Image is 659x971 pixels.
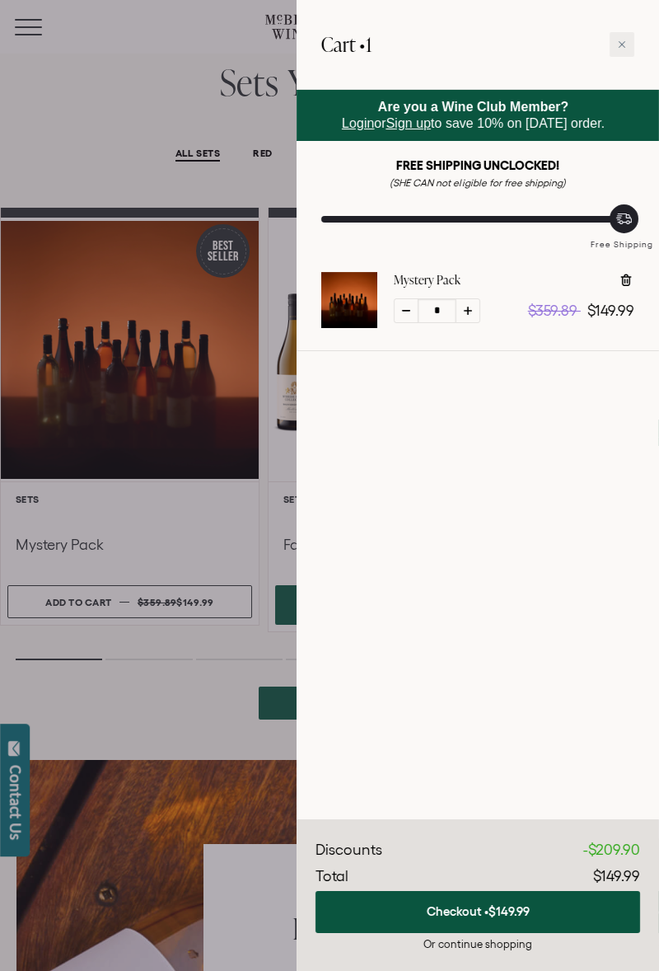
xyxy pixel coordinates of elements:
[394,272,460,288] a: Mystery Pack
[587,303,634,319] span: $149.99
[488,904,530,918] span: $149.99
[315,891,640,933] button: Checkout •$149.99
[315,839,382,861] div: Discounts
[585,223,659,251] div: Free Shipping
[342,116,374,130] a: Login
[342,100,605,130] span: or to save 10% on [DATE] order.
[315,936,640,952] div: Or continue shopping
[378,100,569,114] strong: Are you a Wine Club Member?
[366,30,372,58] span: 1
[321,315,377,331] a: Mystery Pack
[593,868,640,884] span: $149.99
[390,177,566,188] em: (SHE CAN not eligible for free shipping)
[321,25,372,64] h2: Cart •
[583,839,640,861] div: -
[315,865,348,888] div: Total
[386,116,431,130] a: Sign up
[396,158,559,172] strong: FREE SHIPPING UNCLOCKED!
[588,842,640,858] span: $209.90
[528,303,577,319] span: $359.89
